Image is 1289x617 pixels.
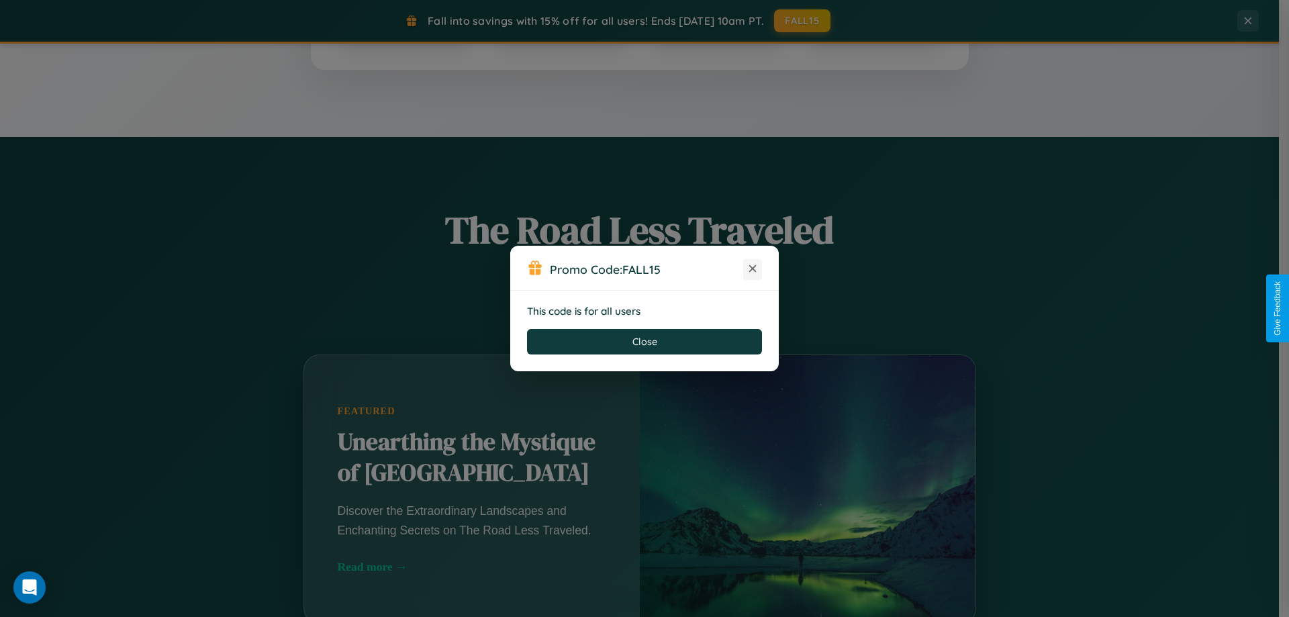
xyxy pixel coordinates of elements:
b: FALL15 [622,262,661,277]
div: Open Intercom Messenger [13,571,46,604]
button: Close [527,329,762,354]
strong: This code is for all users [527,305,640,318]
h3: Promo Code: [550,262,743,277]
div: Give Feedback [1273,281,1282,336]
